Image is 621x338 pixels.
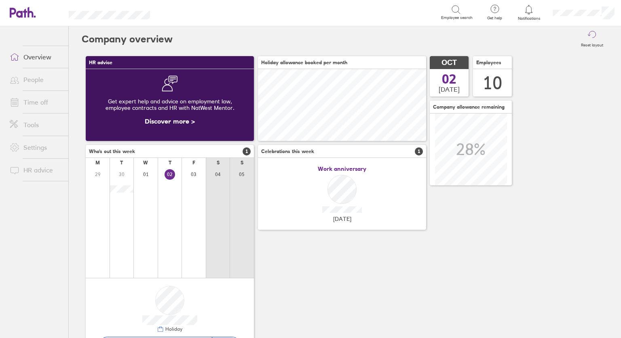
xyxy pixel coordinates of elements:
[439,86,460,93] span: [DATE]
[243,147,251,155] span: 1
[415,147,423,155] span: 1
[441,15,473,20] span: Employee search
[516,16,542,21] span: Notifications
[3,139,68,155] a: Settings
[576,26,608,52] button: Reset layout
[442,73,456,86] span: 02
[143,160,148,166] div: W
[576,40,608,48] label: Reset layout
[3,162,68,178] a: HR advice
[3,49,68,65] a: Overview
[3,117,68,133] a: Tools
[261,60,347,65] span: Holiday allowance booked per month
[516,4,542,21] a: Notifications
[333,216,351,222] span: [DATE]
[120,160,123,166] div: T
[483,73,502,93] div: 10
[3,94,68,110] a: Time off
[89,60,112,65] span: HR advice
[441,59,457,67] span: OCT
[241,160,243,166] div: S
[82,26,173,52] h2: Company overview
[261,149,314,154] span: Celebrations this week
[164,326,182,332] div: Holiday
[89,149,135,154] span: Who's out this week
[318,166,366,172] span: Work anniversary
[92,92,247,118] div: Get expert help and advice on employment law, employee contracts and HR with NatWest Mentor.
[95,160,100,166] div: M
[172,8,192,16] div: Search
[192,160,195,166] div: F
[145,117,195,125] a: Discover more >
[169,160,171,166] div: T
[482,16,508,21] span: Get help
[433,104,505,110] span: Company allowance remaining
[3,71,68,88] a: People
[217,160,220,166] div: S
[476,60,501,65] span: Employees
